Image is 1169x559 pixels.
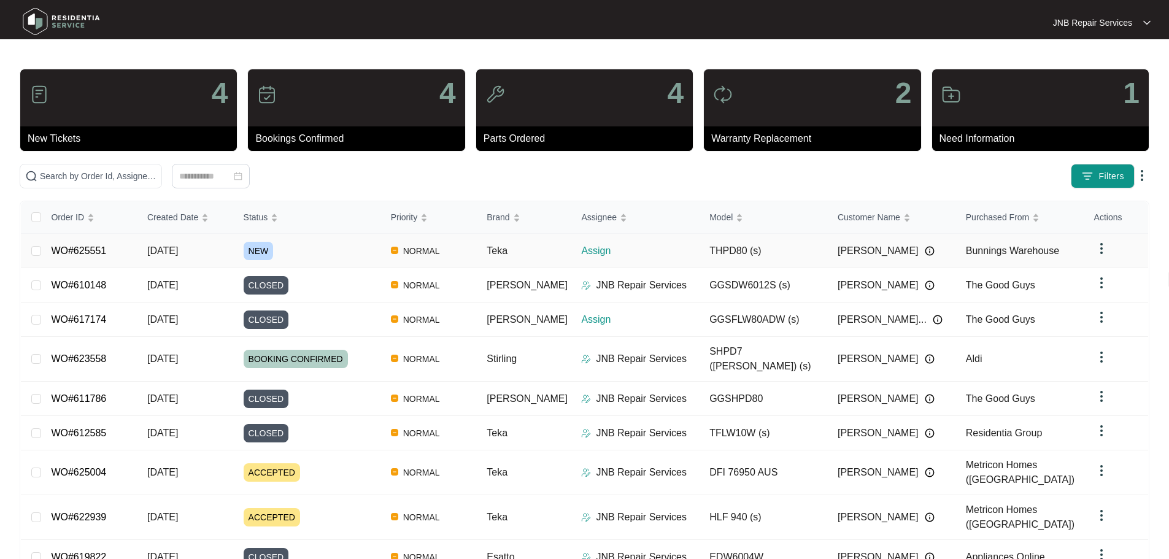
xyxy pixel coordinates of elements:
[925,354,935,364] img: Info icon
[838,312,927,327] span: [PERSON_NAME]...
[391,247,398,254] img: Vercel Logo
[487,512,507,522] span: Teka
[925,394,935,404] img: Info icon
[838,352,919,366] span: [PERSON_NAME]
[966,314,1035,325] span: The Good Guys
[51,428,106,438] a: WO#612585
[925,468,935,477] img: Info icon
[1071,164,1135,188] button: filter iconFilters
[147,512,178,522] span: [DATE]
[147,353,178,364] span: [DATE]
[51,467,106,477] a: WO#625004
[1094,241,1109,256] img: dropdown arrow
[700,268,828,303] td: GGSDW6012S (s)
[255,131,465,146] p: Bookings Confirmed
[487,393,568,404] span: [PERSON_NAME]
[1135,168,1149,183] img: dropdown arrow
[1094,350,1109,364] img: dropdown arrow
[398,278,445,293] span: NORMAL
[956,201,1084,234] th: Purchased From
[147,314,178,325] span: [DATE]
[838,210,900,224] span: Customer Name
[596,510,687,525] p: JNB Repair Services
[51,393,106,404] a: WO#611786
[29,85,49,104] img: icon
[581,354,591,364] img: Assigner Icon
[709,210,733,224] span: Model
[487,467,507,477] span: Teka
[1053,17,1132,29] p: JNB Repair Services
[51,280,106,290] a: WO#610148
[487,280,568,290] span: [PERSON_NAME]
[147,210,198,224] span: Created Date
[933,315,943,325] img: Info icon
[40,169,156,183] input: Search by Order Id, Assignee Name, Customer Name, Brand and Model
[1094,463,1109,478] img: dropdown arrow
[700,234,828,268] td: THPD80 (s)
[484,131,693,146] p: Parts Ordered
[398,426,445,441] span: NORMAL
[487,428,507,438] span: Teka
[391,281,398,288] img: Vercel Logo
[477,201,571,234] th: Brand
[838,391,919,406] span: [PERSON_NAME]
[596,352,687,366] p: JNB Repair Services
[1081,170,1094,182] img: filter icon
[244,508,300,526] span: ACCEPTED
[828,201,956,234] th: Customer Name
[667,79,684,108] p: 4
[966,353,982,364] span: Aldi
[838,278,919,293] span: [PERSON_NAME]
[147,280,178,290] span: [DATE]
[51,512,106,522] a: WO#622939
[244,390,289,408] span: CLOSED
[596,426,687,441] p: JNB Repair Services
[244,463,300,482] span: ACCEPTED
[925,246,935,256] img: Info icon
[966,428,1043,438] span: Residentia Group
[1094,508,1109,523] img: dropdown arrow
[439,79,456,108] p: 4
[244,242,274,260] span: NEW
[147,467,178,477] span: [DATE]
[398,465,445,480] span: NORMAL
[485,85,505,104] img: icon
[925,428,935,438] img: Info icon
[581,512,591,522] img: Assigner Icon
[147,428,178,438] span: [DATE]
[137,201,234,234] th: Created Date
[711,131,920,146] p: Warranty Replacement
[581,210,617,224] span: Assignee
[700,303,828,337] td: GGSFLW80ADW (s)
[939,131,1149,146] p: Need Information
[966,280,1035,290] span: The Good Guys
[51,314,106,325] a: WO#617174
[28,131,237,146] p: New Tickets
[1094,423,1109,438] img: dropdown arrow
[487,353,517,364] span: Stirling
[398,391,445,406] span: NORMAL
[391,395,398,402] img: Vercel Logo
[596,391,687,406] p: JNB Repair Services
[581,244,700,258] p: Assign
[966,245,1059,256] span: Bunnings Warehouse
[398,244,445,258] span: NORMAL
[398,312,445,327] span: NORMAL
[244,210,268,224] span: Status
[25,170,37,182] img: search-icon
[700,382,828,416] td: GGSHPD80
[700,495,828,540] td: HLF 940 (s)
[713,85,733,104] img: icon
[581,280,591,290] img: Assigner Icon
[51,353,106,364] a: WO#623558
[966,460,1074,485] span: Metricon Homes ([GEOGRAPHIC_DATA])
[234,201,381,234] th: Status
[700,337,828,382] td: SHPD7 ([PERSON_NAME]) (s)
[838,426,919,441] span: [PERSON_NAME]
[18,3,104,40] img: residentia service logo
[581,394,591,404] img: Assigner Icon
[966,393,1035,404] span: The Good Guys
[51,245,106,256] a: WO#625551
[244,424,289,442] span: CLOSED
[571,201,700,234] th: Assignee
